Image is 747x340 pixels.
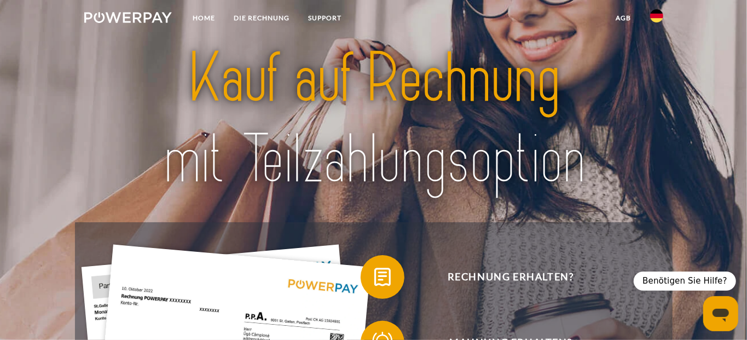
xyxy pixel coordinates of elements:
[224,8,299,28] a: DIE RECHNUNG
[634,272,736,291] div: Benötigen Sie Hilfe?
[299,8,351,28] a: SUPPORT
[113,34,635,204] img: title-powerpay_de.svg
[369,263,396,291] img: qb_bill.svg
[607,8,641,28] a: agb
[703,296,738,331] iframe: Schaltfläche zum Öffnen des Messaging-Fensters; Konversation läuft
[84,12,172,23] img: logo-powerpay-white.svg
[361,255,645,299] button: Rechnung erhalten?
[650,9,663,22] img: de
[377,255,645,299] span: Rechnung erhalten?
[183,8,224,28] a: Home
